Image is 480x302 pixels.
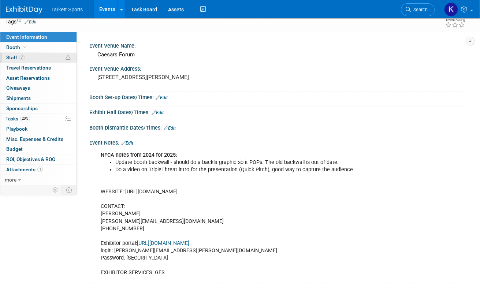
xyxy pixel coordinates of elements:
span: Playbook [6,126,27,132]
a: Edit [164,126,176,131]
span: Budget [6,146,23,152]
a: Edit [156,95,168,100]
td: Personalize Event Tab Strip [49,185,62,195]
a: Shipments [0,93,77,103]
b: NFCA notes from 2024 for 2025: [101,152,177,158]
a: Booth [0,42,77,52]
pre: [STREET_ADDRESS][PERSON_NAME] [97,74,238,81]
span: Tarkett Sports [51,7,83,12]
div: Exhibit Hall Dates/Times: [89,107,465,116]
span: 1 [37,167,43,172]
div: Event Venue Name: [89,40,465,49]
a: Tasks20% [0,114,77,124]
a: [URL][DOMAIN_NAME] [137,240,189,246]
a: more [0,175,77,185]
div: WEBSITE: [URL][DOMAIN_NAME] CONTACT: [PERSON_NAME] [PERSON_NAME][EMAIL_ADDRESS][DOMAIN_NAME] [PHO... [96,148,391,280]
span: Misc. Expenses & Credits [6,136,63,142]
a: Edit [152,110,164,115]
span: Sponsorships [6,105,38,111]
a: Budget [0,144,77,154]
span: Search [411,7,428,12]
div: Event Rating [445,18,465,22]
div: Event Venue Address: [89,63,465,72]
a: Edit [25,19,37,25]
span: ROI, Objectives & ROO [6,156,55,162]
span: 7 [19,55,25,60]
a: Giveaways [0,83,77,93]
i: Booth reservation complete [23,45,27,49]
a: Search [401,3,435,16]
a: Playbook [0,124,77,134]
span: Staff [6,55,25,60]
img: ExhibitDay [6,6,42,14]
span: Asset Reservations [6,75,50,81]
span: Attachments [6,167,43,172]
a: Travel Reservations [0,63,77,73]
span: 20% [20,116,30,121]
span: Event Information [6,34,47,40]
a: Edit [121,141,133,146]
li: Do a video on TripleThreat intro for the presentation (Quick Pitch), good way to capture the audi... [115,166,387,174]
a: Asset Reservations [0,73,77,83]
a: Misc. Expenses & Credits [0,134,77,144]
a: ROI, Objectives & ROO [0,154,77,164]
span: Booth [6,44,29,50]
a: Attachments1 [0,165,77,175]
span: more [5,177,16,183]
div: Event Notes: [89,137,465,147]
a: Sponsorships [0,104,77,113]
div: Booth Dismantle Dates/Times: [89,122,465,132]
div: Caesars Forum [95,49,460,60]
span: Potential Scheduling Conflict -- at least one attendee is tagged in another overlapping event. [66,55,71,61]
span: Tasks [5,116,30,122]
li: Update booth backwall - should do a backlit graphic so it POPs. The old backwall is out of date. [115,159,387,166]
span: Giveaways [6,85,30,91]
td: Toggle Event Tabs [62,185,77,195]
a: Staff7 [0,53,77,63]
span: Shipments [6,95,31,101]
a: Event Information [0,32,77,42]
td: Tags [5,18,37,25]
div: Booth Set-up Dates/Times: [89,92,465,101]
img: Kelsey Hunter [444,3,458,16]
span: Travel Reservations [6,65,51,71]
